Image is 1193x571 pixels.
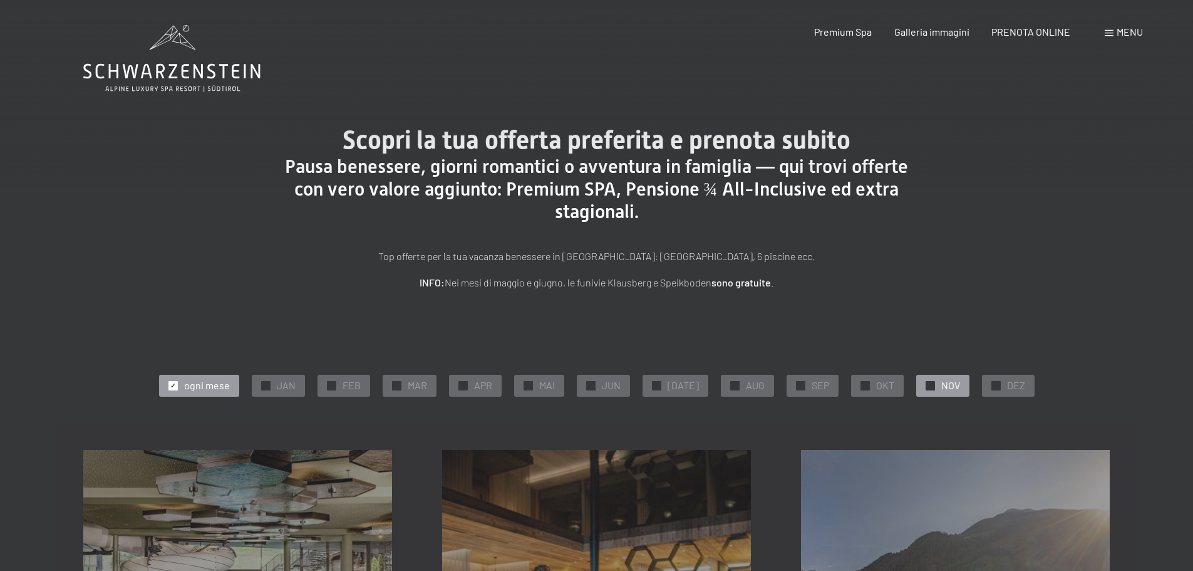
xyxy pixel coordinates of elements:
span: ✓ [329,381,334,390]
span: JUN [602,379,621,392]
span: ✓ [525,381,530,390]
strong: sono gratuite [711,276,771,288]
span: Menu [1117,26,1143,38]
span: ✓ [798,381,803,390]
span: ✓ [862,381,867,390]
span: OKT [876,379,894,392]
span: Scopri la tua offerta preferita e prenota subito [343,125,850,155]
span: MAR [408,379,427,392]
span: ✓ [654,381,659,390]
span: ✓ [394,381,399,390]
span: MAI [539,379,555,392]
span: ✓ [927,381,932,390]
a: PRENOTA ONLINE [991,26,1070,38]
span: SEP [812,379,829,392]
span: ✓ [170,381,175,390]
span: JAN [277,379,296,392]
span: DEZ [1007,379,1025,392]
strong: INFO: [420,276,445,288]
span: ogni mese [184,379,230,392]
span: [DATE] [668,379,699,392]
span: ✓ [732,381,737,390]
span: AUG [746,379,765,392]
span: FEB [343,379,361,392]
span: ✓ [263,381,268,390]
p: Nei mesi di maggio e giugno, le funivie Klausberg e Speikboden . [284,275,910,291]
span: ✓ [460,381,465,390]
span: NOV [941,379,960,392]
span: Pausa benessere, giorni romantici o avventura in famiglia — qui trovi offerte con vero valore agg... [285,155,908,223]
p: Top offerte per la tua vacanza benessere in [GEOGRAPHIC_DATA]: [GEOGRAPHIC_DATA], 6 piscine ecc. [284,248,910,265]
a: Galleria immagini [894,26,969,38]
span: ✓ [588,381,593,390]
span: APR [474,379,492,392]
span: ✓ [993,381,998,390]
a: Premium Spa [814,26,872,38]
